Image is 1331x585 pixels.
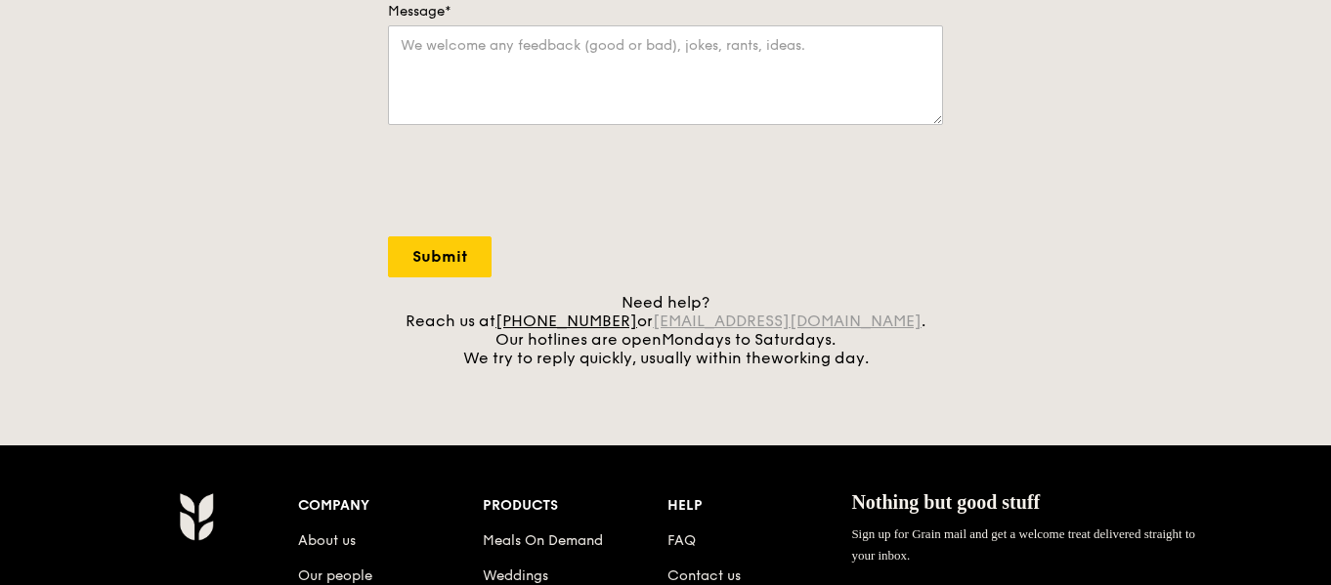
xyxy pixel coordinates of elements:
div: Company [298,492,483,520]
a: Contact us [667,567,741,584]
iframe: reCAPTCHA [388,145,685,221]
div: Products [483,492,667,520]
span: Sign up for Grain mail and get a welcome treat delivered straight to your inbox. [851,526,1195,563]
img: Grain [179,492,213,541]
span: Mondays to Saturdays. [662,330,836,349]
span: working day. [771,349,869,367]
label: Message* [388,2,943,21]
a: Our people [298,567,372,584]
a: Meals On Demand [483,532,603,549]
a: Weddings [483,567,548,584]
a: FAQ [667,532,696,549]
input: Submit [388,236,492,277]
div: Help [667,492,852,520]
a: About us [298,532,356,549]
span: Nothing but good stuff [851,491,1040,513]
a: [PHONE_NUMBER] [495,312,637,330]
a: [EMAIL_ADDRESS][DOMAIN_NAME] [653,312,922,330]
div: Need help? Reach us at or . Our hotlines are open We try to reply quickly, usually within the [388,293,943,367]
